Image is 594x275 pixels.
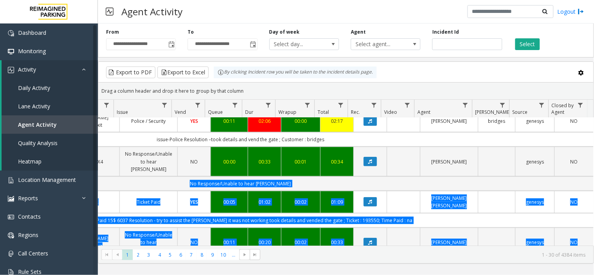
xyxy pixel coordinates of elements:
[175,250,186,260] span: Page 6
[18,213,41,220] span: Contacts
[216,198,243,206] a: 00:05
[18,176,76,183] span: Location Management
[432,29,459,36] label: Incident Id
[186,250,197,260] span: Page 7
[417,109,430,115] span: Agent
[460,100,471,110] a: Agent Filter Menu
[250,249,260,260] span: Go to the last page
[536,100,547,110] a: Source Filter Menu
[18,250,48,257] span: Call Centers
[8,177,14,183] img: 'icon'
[144,250,154,260] span: Page 3
[2,79,98,97] a: Daily Activity
[560,198,589,206] a: NO
[193,100,203,110] a: Vend Filter Menu
[513,109,528,115] span: Source
[253,198,276,206] a: 01:02
[98,100,594,246] div: Data table
[571,239,578,246] span: NO
[558,7,584,16] a: Logout
[190,118,198,124] span: YES
[497,100,508,110] a: Parker Filter Menu
[351,39,406,50] span: Select agent...
[571,118,578,124] span: NO
[520,117,550,125] a: genesys
[208,109,223,115] span: Queue
[325,198,349,206] div: 01:09
[2,60,98,79] a: Activity
[325,239,349,246] div: 00:33
[18,194,38,202] span: Reports
[425,194,473,209] a: [PERSON_NAME] [PERSON_NAME]
[214,67,377,78] div: By clicking Incident row you will be taken to the incident details page.
[98,84,594,98] div: Drag a column header and drop it here to group by that column
[218,250,229,260] span: Page 10
[133,250,143,260] span: Page 2
[106,2,114,21] img: pageIcon
[351,109,360,115] span: Rec.
[8,214,14,220] img: 'icon'
[182,117,206,125] a: YES
[18,139,58,147] span: Quality Analysis
[197,250,207,260] span: Page 8
[8,196,14,202] img: 'icon'
[18,47,46,55] span: Monitoring
[242,252,248,258] span: Go to the next page
[101,100,112,110] a: Lane Filter Menu
[230,100,240,110] a: Queue Filter Menu
[336,100,346,110] a: Total Filter Menu
[278,109,296,115] span: Wrapup
[18,231,38,239] span: Regions
[302,100,313,110] a: Wrapup Filter Menu
[218,69,224,75] img: infoIcon.svg
[384,109,397,115] span: Video
[269,29,300,36] label: Day of week
[425,117,473,125] a: [PERSON_NAME]
[425,158,473,165] a: [PERSON_NAME]
[216,239,243,246] div: 00:11
[191,158,198,165] span: NO
[286,198,316,206] a: 00:02
[560,117,589,125] a: NO
[425,239,473,246] a: [PERSON_NAME]
[325,117,349,125] a: 02:17
[560,239,589,246] a: NO
[576,100,586,110] a: Closed by Agent Filter Menu
[286,239,316,246] a: 00:02
[2,115,98,134] a: Agent Activity
[520,239,550,246] a: genesys
[117,109,128,115] span: Issue
[578,7,584,16] img: logout
[571,158,578,165] span: NO
[560,158,589,165] a: NO
[125,231,173,254] a: No Response/Unable to hear [PERSON_NAME]
[175,109,186,115] span: Vend
[239,249,250,260] span: Go to the next page
[270,39,325,50] span: Select day...
[18,66,36,73] span: Activity
[286,158,316,165] a: 00:01
[229,250,239,260] span: Page 11
[265,252,586,258] kendo-pager-info: 1 - 30 of 4384 items
[216,158,243,165] div: 00:00
[475,109,511,115] span: [PERSON_NAME]
[18,158,42,165] span: Heatmap
[216,117,243,125] div: 00:11
[253,158,276,165] a: 00:33
[520,198,550,206] a: genesys
[253,239,276,246] a: 00:20
[159,100,170,110] a: Issue Filter Menu
[325,158,349,165] a: 00:34
[2,152,98,171] a: Heatmap
[117,2,186,21] h3: Agent Activity
[167,39,175,50] span: Toggle popup
[515,38,540,50] button: Select
[125,117,173,125] a: Police / Security
[165,250,175,260] span: Page 5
